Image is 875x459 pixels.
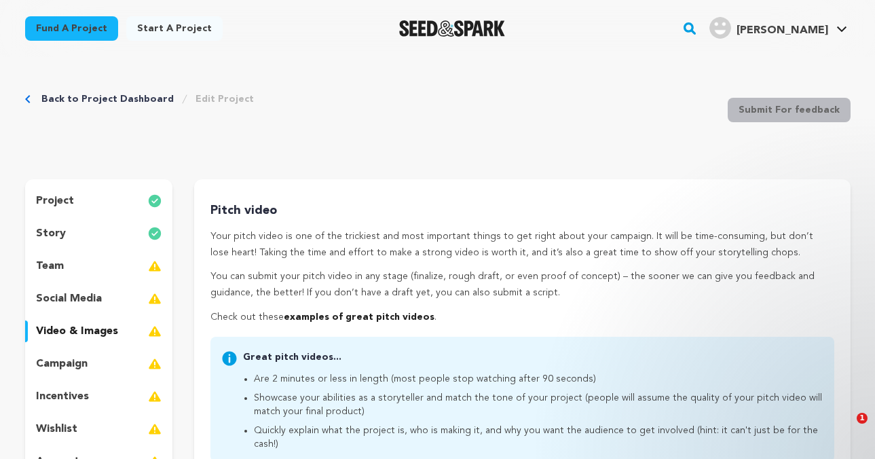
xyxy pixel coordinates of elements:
button: wishlist [25,418,173,440]
button: team [25,255,173,277]
li: Are 2 minutes or less in length (most people stop watching after 90 seconds) [254,372,823,386]
a: Edit Project [196,92,254,106]
img: user.png [709,17,731,39]
p: social media [36,291,102,307]
button: story [25,223,173,244]
img: warning-full.svg [148,291,162,307]
img: warning-full.svg [148,421,162,437]
p: team [36,258,64,274]
div: Hudson C.'s Profile [709,17,828,39]
a: Fund a project [25,16,118,41]
button: project [25,190,173,212]
p: You can submit your pitch video in any stage (finalize, rough draft, or even proof of concept) – ... [210,269,834,301]
a: Seed&Spark Homepage [399,20,506,37]
li: Showcase your abilities as a storyteller and match the tone of your project (people will assume t... [254,391,823,418]
button: campaign [25,353,173,375]
p: video & images [36,323,118,339]
a: Hudson C.'s Profile [707,14,850,39]
p: project [36,193,74,209]
a: Back to Project Dashboard [41,92,174,106]
p: campaign [36,356,88,372]
p: Check out these . [210,310,834,326]
p: Great pitch videos... [243,350,823,364]
img: Seed&Spark Logo Dark Mode [399,20,506,37]
p: Your pitch video is one of the trickiest and most important things to get right about your campai... [210,229,834,261]
a: examples of great pitch videos [284,312,434,322]
img: warning-full.svg [148,356,162,372]
button: Submit For feedback [728,98,851,122]
li: Quickly explain what the project is, who is making it, and why you want the audience to get invol... [254,424,823,451]
span: [PERSON_NAME] [737,25,828,36]
p: wishlist [36,421,77,437]
img: check-circle-full.svg [148,225,162,242]
img: warning-full.svg [148,388,162,405]
iframe: Intercom live chat [829,413,861,445]
button: incentives [25,386,173,407]
p: Pitch video [210,201,834,221]
p: story [36,225,66,242]
span: 1 [857,413,868,424]
img: warning-full.svg [148,258,162,274]
div: Breadcrumb [25,92,254,106]
a: Start a project [126,16,223,41]
img: check-circle-full.svg [148,193,162,209]
span: Hudson C.'s Profile [707,14,850,43]
button: video & images [25,320,173,342]
p: incentives [36,388,89,405]
img: warning-full.svg [148,323,162,339]
button: social media [25,288,173,310]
